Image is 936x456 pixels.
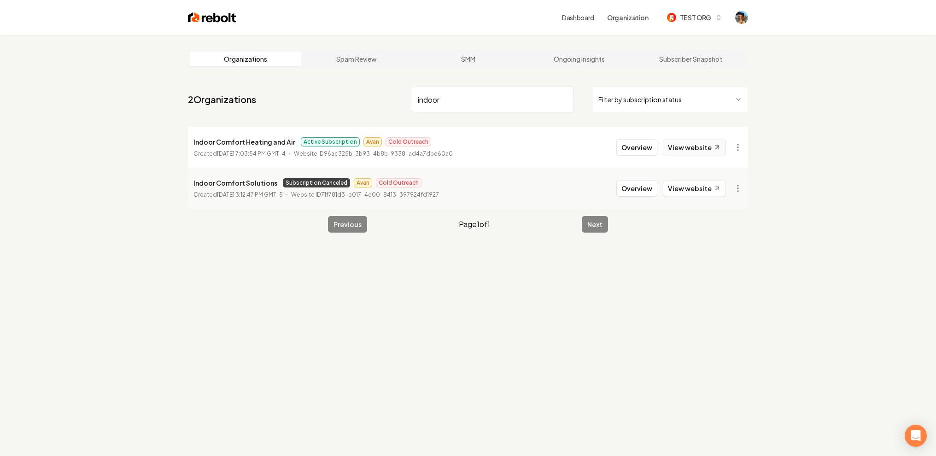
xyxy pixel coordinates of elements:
[524,52,635,66] a: Ongoing Insights
[562,13,594,22] a: Dashboard
[193,190,283,199] p: Created
[412,87,574,112] input: Search by name or ID
[354,178,372,187] span: Avan
[735,11,748,24] button: Open user button
[291,190,439,199] p: Website ID 71f781d3-e017-4c00-8413-397924fd1927
[301,137,360,146] span: Active Subscription
[217,150,286,157] time: [DATE] 7:03:54 PM GMT-4
[616,139,657,156] button: Overview
[663,181,726,196] a: View website
[602,9,654,26] button: Organization
[188,93,256,106] a: 2Organizations
[376,178,421,187] span: Cold Outreach
[635,52,746,66] a: Subscriber Snapshot
[735,11,748,24] img: Aditya Nair
[193,149,286,158] p: Created
[193,177,277,188] p: Indoor Comfort Solutions
[667,13,676,22] img: TEST ORG
[301,52,413,66] a: Spam Review
[905,425,927,447] div: Open Intercom Messenger
[680,13,711,23] span: TEST ORG
[386,137,431,146] span: Cold Outreach
[616,180,657,197] button: Overview
[663,140,726,155] a: View website
[217,191,283,198] time: [DATE] 3:12:47 PM GMT-5
[193,136,295,147] p: Indoor Comfort Heating and Air
[188,11,236,24] img: Rebolt Logo
[459,219,490,230] span: Page 1 of 1
[294,149,453,158] p: Website ID 96ac325b-3b93-4b8b-9338-ad4a7dbe60a0
[412,52,524,66] a: SMM
[190,52,301,66] a: Organizations
[283,178,350,187] span: Subscription Canceled
[363,137,382,146] span: Avan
